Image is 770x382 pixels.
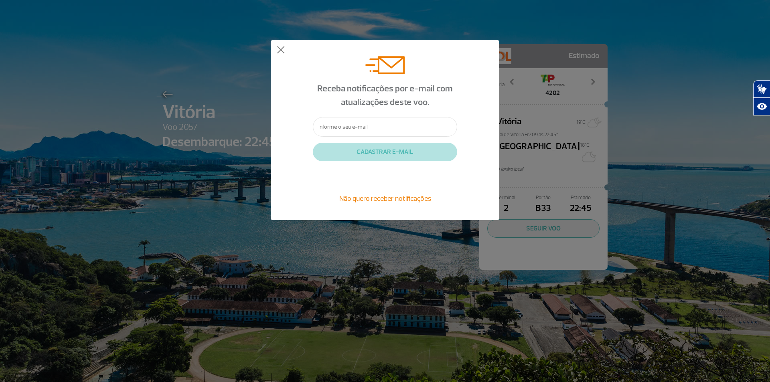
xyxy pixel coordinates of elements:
[339,194,431,203] span: Não quero receber notificações
[313,117,457,137] input: Informe o seu e-mail
[313,143,457,161] button: CADASTRAR E-MAIL
[753,80,770,98] button: Abrir tradutor de língua de sinais.
[317,83,453,108] span: Receba notificações por e-mail com atualizações deste voo.
[753,80,770,115] div: Plugin de acessibilidade da Hand Talk.
[753,98,770,115] button: Abrir recursos assistivos.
